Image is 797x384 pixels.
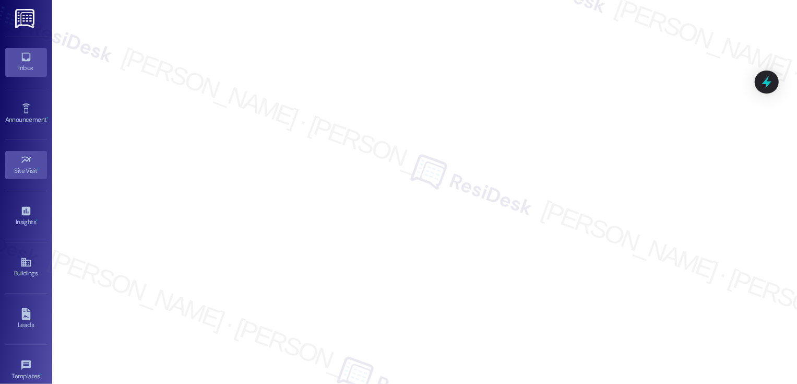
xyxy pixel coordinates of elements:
img: ResiDesk Logo [15,9,37,28]
a: Buildings [5,253,47,282]
span: • [40,371,42,378]
a: Inbox [5,48,47,76]
a: Leads [5,305,47,333]
span: • [38,166,39,173]
span: • [36,217,38,224]
a: Site Visit • [5,151,47,179]
span: • [46,114,48,122]
a: Insights • [5,202,47,230]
